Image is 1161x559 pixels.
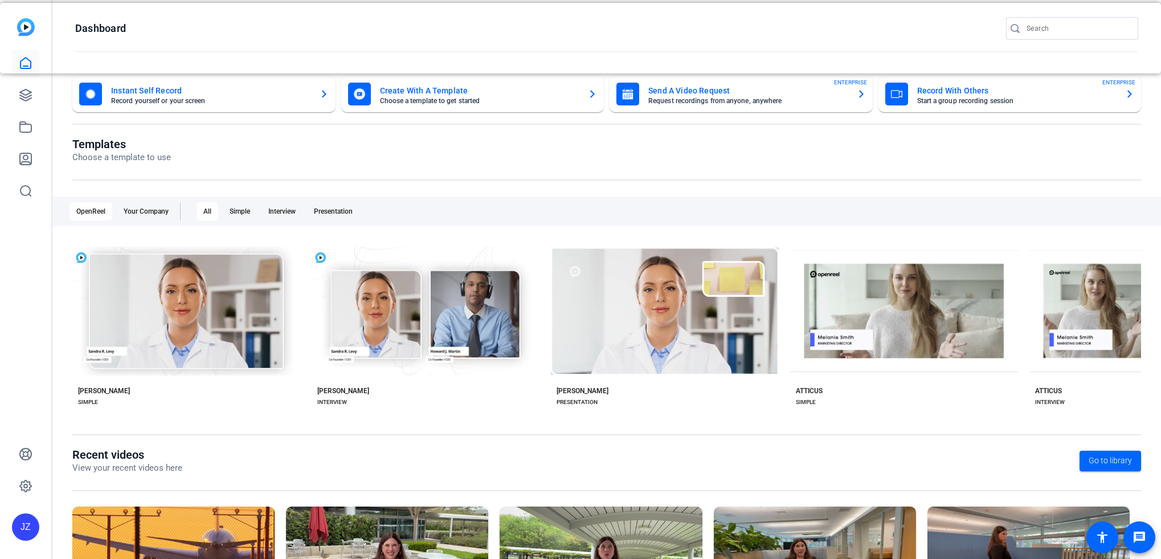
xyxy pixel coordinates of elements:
button: Create With A TemplateChoose a template to get started [341,76,604,112]
p: Choose a template to use [72,151,171,164]
span: ENTERPRISE [834,78,867,87]
mat-card-title: Create With A Template [380,84,579,97]
div: Your Company [117,202,175,221]
button: Record With OthersStart a group recording sessionENTERPRISE [878,76,1142,112]
mat-card-subtitle: Start a group recording session [917,97,1117,104]
h1: Recent videos [72,448,182,462]
mat-card-title: Record With Others [917,84,1117,97]
div: INTERVIEW [317,398,347,407]
div: PRESENTATION [557,398,598,407]
div: All [197,202,218,221]
span: Go to library [1089,455,1132,467]
mat-icon: accessibility [1095,531,1109,544]
button: Instant Self RecordRecord yourself or your screen [72,76,336,112]
button: Send A Video RequestRequest recordings from anyone, anywhereENTERPRISE [610,76,873,112]
div: ATTICUS [796,386,823,395]
span: ENTERPRISE [1102,78,1135,87]
div: SIMPLE [796,398,816,407]
div: [PERSON_NAME] [78,386,130,395]
div: [PERSON_NAME] [317,386,369,395]
div: JZ [12,513,39,541]
div: Interview [261,202,302,221]
mat-icon: message [1133,531,1146,544]
div: INTERVIEW [1035,398,1065,407]
mat-card-title: Send A Video Request [648,84,848,97]
div: Presentation [307,202,359,221]
div: OpenReel [70,202,112,221]
a: Go to library [1080,451,1141,471]
mat-card-subtitle: Record yourself or your screen [111,97,310,104]
mat-card-subtitle: Request recordings from anyone, anywhere [648,97,848,104]
p: View your recent videos here [72,462,182,475]
div: ATTICUS [1035,386,1062,395]
div: Simple [223,202,257,221]
div: [PERSON_NAME] [557,386,608,395]
mat-card-subtitle: Choose a template to get started [380,97,579,104]
h1: Templates [72,137,171,151]
mat-card-title: Instant Self Record [111,84,310,97]
div: SIMPLE [78,398,98,407]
